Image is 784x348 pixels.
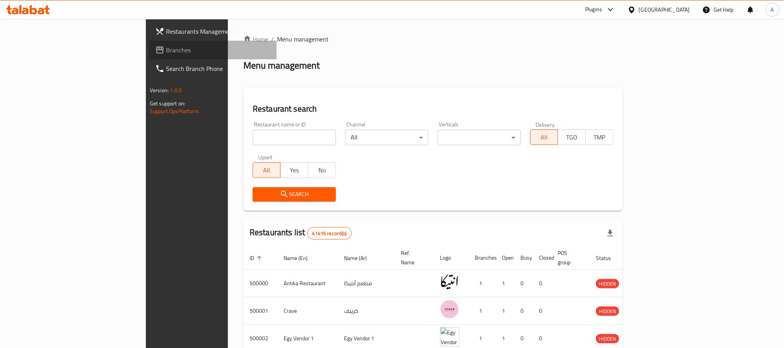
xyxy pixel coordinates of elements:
[166,27,270,36] span: Restaurants Management
[256,165,277,176] span: All
[258,155,272,160] label: Upsell
[601,224,620,243] div: Export file
[253,103,613,115] h2: Restaurant search
[308,230,351,237] span: 41416 record(s)
[585,129,613,145] button: TMP
[250,227,352,239] h2: Restaurants list
[596,279,619,288] span: HIDDEN
[344,253,377,263] span: Name (Ar)
[469,270,496,297] td: 1
[469,297,496,325] td: 1
[434,246,469,270] th: Logo
[514,297,533,325] td: 0
[243,59,320,72] h2: Menu management
[250,253,264,263] span: ID
[533,246,551,270] th: Closed
[243,34,623,44] nav: breadcrumb
[596,253,621,263] span: Status
[639,5,690,14] div: [GEOGRAPHIC_DATA]
[345,130,428,145] div: All
[253,130,336,145] input: Search for restaurant name or ID..
[312,165,333,176] span: No
[277,297,338,325] td: Crave
[536,122,555,127] label: Delivery
[149,59,277,78] a: Search Branch Phone
[533,297,551,325] td: 0
[596,307,619,316] div: HIDDEN
[596,307,619,316] span: HIDDEN
[170,85,182,95] span: 1.0.0
[438,130,521,145] div: ​
[440,300,459,319] img: Crave
[596,334,619,343] span: HIDDEN
[149,22,277,41] a: Restaurants Management
[150,85,169,95] span: Version:
[308,162,336,178] button: No
[150,98,185,109] span: Get support on:
[514,270,533,297] td: 0
[558,129,585,145] button: TGO
[530,129,558,145] button: All
[166,64,270,73] span: Search Branch Phone
[469,246,496,270] th: Branches
[589,132,610,143] span: TMP
[277,270,338,297] td: Antika Restaurant
[150,106,199,116] a: Support.OpsPlatform
[496,246,514,270] th: Open
[307,227,352,239] div: Total records count
[284,253,318,263] span: Name (En)
[534,132,555,143] span: All
[533,270,551,297] td: 0
[401,248,425,267] span: Ref. Name
[277,34,329,44] span: Menu management
[440,327,459,346] img: Egy Vendor 1
[496,297,514,325] td: 1
[280,162,308,178] button: Yes
[149,41,277,59] a: Branches
[259,190,330,199] span: Search
[253,187,336,202] button: Search
[338,297,395,325] td: كرييف
[284,165,305,176] span: Yes
[496,270,514,297] td: 1
[440,272,459,291] img: Antika Restaurant
[253,162,281,178] button: All
[338,270,395,297] td: مطعم أنتيكا
[166,45,270,55] span: Branches
[771,5,774,14] span: A
[514,246,533,270] th: Busy
[558,248,580,267] span: POS group
[585,5,602,14] div: Plugins
[561,132,582,143] span: TGO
